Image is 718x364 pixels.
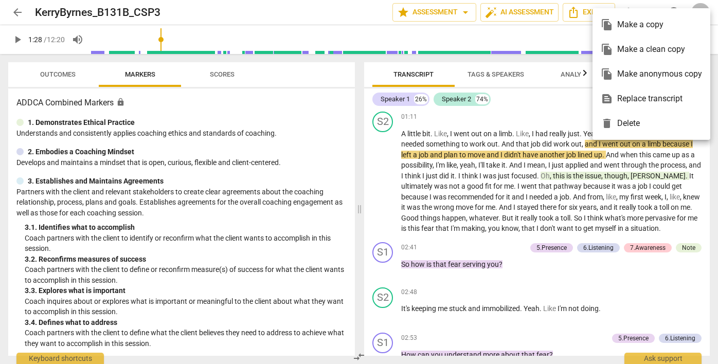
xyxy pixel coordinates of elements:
[601,62,702,86] div: Make anonymous copy
[601,37,702,62] div: Make a clean copy
[601,117,613,130] span: delete
[601,43,613,56] span: file_copy
[601,111,702,136] div: Delete
[601,68,613,80] span: file_copy
[601,86,702,111] div: Replace transcript
[601,19,613,31] span: file_copy
[601,12,702,37] div: Make a copy
[601,93,613,105] span: text_snippet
